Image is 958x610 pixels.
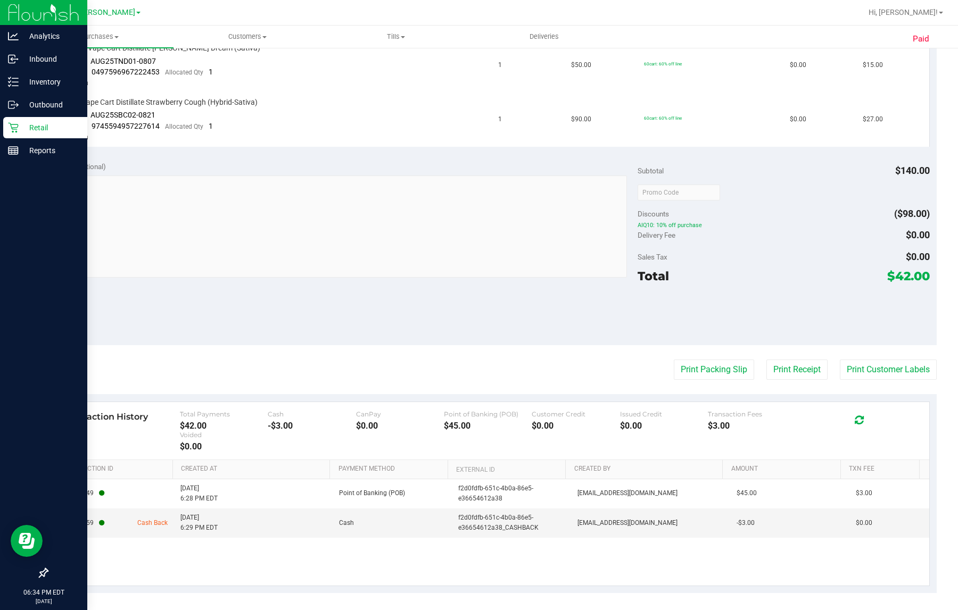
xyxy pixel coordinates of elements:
[644,61,682,66] span: 60cart: 60% off line
[323,32,469,41] span: Tills
[8,77,19,87] inline-svg: Inventory
[574,465,719,473] a: Created By
[448,460,565,479] th: External ID
[11,525,43,557] iframe: Resource center
[863,114,883,124] span: $27.00
[8,122,19,133] inline-svg: Retail
[92,122,160,130] span: 9745594957227614
[708,410,796,418] div: Transaction Fees
[863,60,883,70] span: $15.00
[895,165,930,176] span: $140.00
[458,513,565,533] span: f2d0fdfb-651c-4b0a-86e5-e36654612a38_CASHBACK
[856,488,872,498] span: $3.00
[708,421,796,431] div: $3.00
[180,483,218,504] span: [DATE] 6:28 PM EDT
[26,32,174,41] span: Purchases
[731,465,837,473] a: Amount
[8,54,19,64] inline-svg: Inbound
[180,441,268,452] div: $0.00
[638,185,720,200] input: Promo Code
[5,597,82,605] p: [DATE]
[8,99,19,110] inline-svg: Outbound
[906,229,930,240] span: $0.00
[766,360,828,380] button: Print Receipt
[5,588,82,597] p: 06:34 PM EDT
[63,465,169,473] a: Transaction ID
[90,57,156,65] span: AUG25TND01-0807
[638,269,669,283] span: Total
[26,26,174,48] a: Purchases
[790,114,806,124] span: $0.00
[906,251,930,262] span: $0.00
[737,518,755,528] span: -$3.00
[638,253,667,261] span: Sales Tax
[92,68,160,76] span: 0497596967222453
[571,60,591,70] span: $50.00
[64,518,104,528] span: 11885259
[181,465,326,473] a: Created At
[470,26,618,48] a: Deliveries
[61,97,258,107] span: FT 1g Vape Cart Distillate Strawberry Cough (Hybrid-Sativa)
[498,114,502,124] span: 1
[165,69,203,76] span: Allocated Qty
[19,53,82,65] p: Inbound
[674,360,754,380] button: Print Packing Slip
[638,231,675,239] span: Delivery Fee
[532,410,620,418] div: Customer Credit
[268,421,356,431] div: -$3.00
[174,32,321,41] span: Customers
[644,115,682,121] span: 60cart: 60% off line
[620,421,708,431] div: $0.00
[339,518,354,528] span: Cash
[19,76,82,88] p: Inventory
[571,114,591,124] span: $90.00
[180,431,268,439] div: Voided
[322,26,470,48] a: Tills
[894,208,930,219] span: ($98.00)
[19,30,82,43] p: Analytics
[19,121,82,134] p: Retail
[209,68,213,76] span: 1
[498,60,502,70] span: 1
[268,410,356,418] div: Cash
[180,513,218,533] span: [DATE] 6:29 PM EDT
[849,465,915,473] a: Txn Fee
[515,32,573,41] span: Deliveries
[856,518,872,528] span: $0.00
[532,421,620,431] div: $0.00
[356,410,444,418] div: CanPay
[356,421,444,431] div: $0.00
[840,360,937,380] button: Print Customer Labels
[77,8,135,17] span: [PERSON_NAME]
[887,269,930,283] span: $42.00
[64,488,104,498] span: 11885249
[19,144,82,157] p: Reports
[638,166,664,175] span: Subtotal
[137,518,168,528] span: Cash Back
[180,421,268,431] div: $42.00
[180,410,268,418] div: Total Payments
[8,31,19,41] inline-svg: Analytics
[869,8,938,16] span: Hi, [PERSON_NAME]!
[458,483,565,504] span: f2d0fdfb-651c-4b0a-86e5-e36654612a38
[620,410,708,418] div: Issued Credit
[913,33,929,45] span: Paid
[577,518,678,528] span: [EMAIL_ADDRESS][DOMAIN_NAME]
[8,145,19,156] inline-svg: Reports
[209,122,213,130] span: 1
[790,60,806,70] span: $0.00
[444,421,532,431] div: $45.00
[165,123,203,130] span: Allocated Qty
[90,111,155,119] span: AUG25SBC02-0821
[737,488,757,498] span: $45.00
[174,26,321,48] a: Customers
[638,204,669,223] span: Discounts
[577,488,678,498] span: [EMAIL_ADDRESS][DOMAIN_NAME]
[338,465,444,473] a: Payment Method
[444,410,532,418] div: Point of Banking (POB)
[19,98,82,111] p: Outbound
[638,222,929,229] span: AIQ10: 10% off purchase
[339,488,405,498] span: Point of Banking (POB)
